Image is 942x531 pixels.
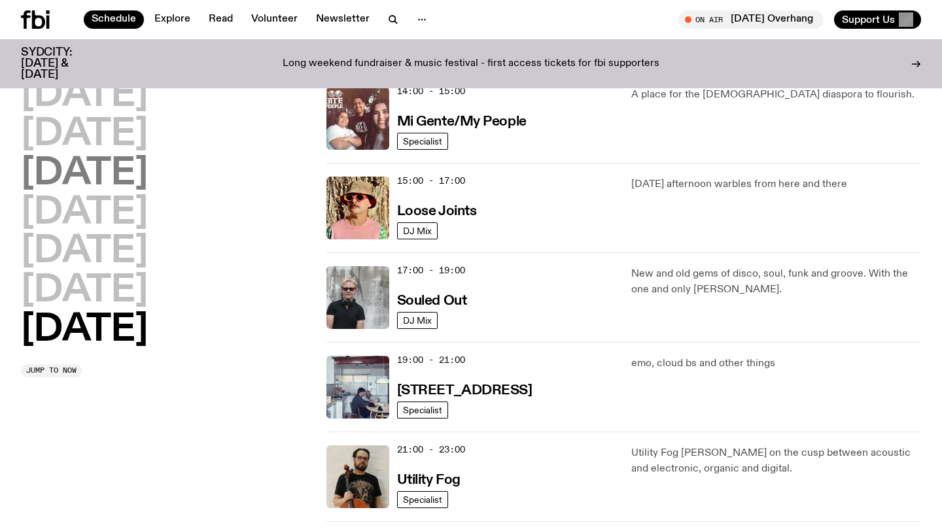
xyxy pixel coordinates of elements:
h3: Loose Joints [397,205,477,218]
span: DJ Mix [403,315,432,325]
img: Tyson stands in front of a paperbark tree wearing orange sunglasses, a suede bucket hat and a pin... [326,177,389,239]
img: Stephen looks directly at the camera, wearing a black tee, black sunglasses and headphones around... [326,266,389,329]
span: 17:00 - 19:00 [397,264,465,277]
span: 21:00 - 23:00 [397,443,465,456]
button: [DATE] [21,156,148,192]
a: Souled Out [397,292,467,308]
span: Specialist [403,494,442,504]
p: [DATE] afternoon warbles from here and there [631,177,921,192]
span: Specialist [403,405,442,415]
span: 14:00 - 15:00 [397,85,465,97]
span: Specialist [403,136,442,146]
a: Volunteer [243,10,305,29]
a: Read [201,10,241,29]
button: [DATE] [21,273,148,309]
h3: Souled Out [397,294,467,308]
img: Peter holds a cello, wearing a black graphic tee and glasses. He looks directly at the camera aga... [326,445,389,508]
button: [DATE] [21,195,148,231]
a: Specialist [397,402,448,419]
a: Mi Gente/My People [397,112,527,129]
button: On Air[DATE] Overhang [678,10,824,29]
button: Support Us [834,10,921,29]
button: [DATE] [21,116,148,153]
button: Jump to now [21,364,82,377]
a: Loose Joints [397,202,477,218]
p: emo, cloud bs and other things [631,356,921,371]
h3: [STREET_ADDRESS] [397,384,532,398]
span: Support Us [842,14,895,26]
a: DJ Mix [397,312,438,329]
button: [DATE] [21,233,148,270]
button: [DATE] [21,77,148,114]
h3: Utility Fog [397,473,461,487]
a: Specialist [397,133,448,150]
p: A place for the [DEMOGRAPHIC_DATA] diaspora to flourish. [631,87,921,103]
img: Pat sits at a dining table with his profile facing the camera. Rhea sits to his left facing the c... [326,356,389,419]
a: Utility Fog [397,471,461,487]
a: Schedule [84,10,144,29]
a: Specialist [397,491,448,508]
a: Newsletter [308,10,377,29]
a: DJ Mix [397,222,438,239]
span: Jump to now [26,367,77,374]
p: Long weekend fundraiser & music festival - first access tickets for fbi supporters [283,58,659,70]
p: New and old gems of disco, soul, funk and groove. With the one and only [PERSON_NAME]. [631,266,921,298]
a: [STREET_ADDRESS] [397,381,532,398]
p: Utility Fog [PERSON_NAME] on the cusp between acoustic and electronic, organic and digital. [631,445,921,477]
span: 19:00 - 21:00 [397,354,465,366]
h3: SYDCITY: [DATE] & [DATE] [21,47,105,80]
button: [DATE] [21,312,148,349]
a: Explore [147,10,198,29]
span: 15:00 - 17:00 [397,175,465,187]
span: DJ Mix [403,226,432,235]
h3: Mi Gente/My People [397,115,527,129]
